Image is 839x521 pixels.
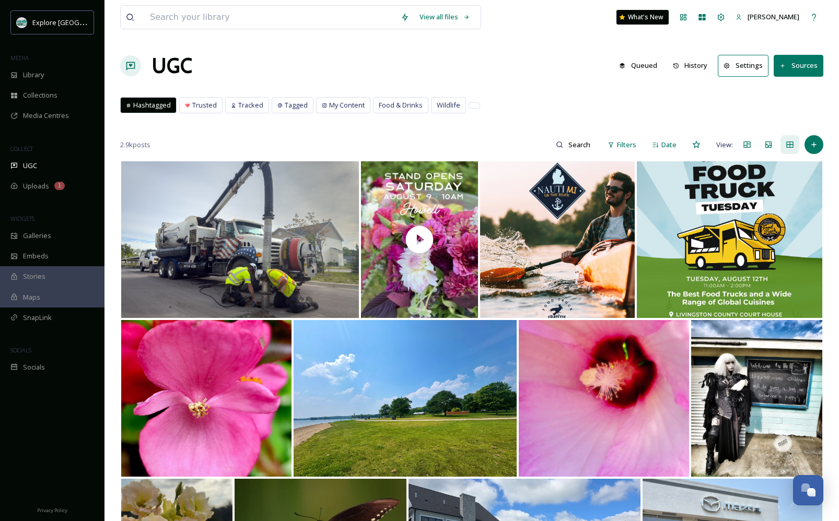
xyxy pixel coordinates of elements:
span: Collections [23,90,57,100]
span: Explore [GEOGRAPHIC_DATA][PERSON_NAME] [32,17,176,27]
img: Good morning Howell! #goodmorninghowell #choices #flowers #flowersofinstagram #flowerstagram #flo... [519,320,689,477]
span: Date [661,140,677,150]
a: Privacy Policy [37,503,67,516]
span: Socials [23,362,45,372]
a: Queued [614,55,668,76]
button: Open Chat [793,475,823,505]
span: UGC [23,161,37,171]
span: Media Centres [23,111,69,121]
a: [PERSON_NAME] [730,7,805,27]
input: Search [563,134,597,155]
input: Search your library [145,6,395,29]
span: Wildlife [437,100,460,110]
span: SnapLink [23,313,52,323]
span: MEDIA [10,54,29,62]
a: History [668,55,718,76]
img: thumbnail [361,161,478,318]
span: Uploads [23,181,49,191]
span: SOCIALS [10,346,31,354]
img: 67e7af72-b6c8-455a-acf8-98e6fe1b68aa.avif [17,17,27,28]
button: Settings [718,55,768,76]
img: Throwback!! 🖤🔥 . . . Happy Throwback Thursday!! Here is one from my reign as Mayor of Hell, MI. 🔥... [691,320,822,477]
button: History [668,55,713,76]
span: Stories [23,271,45,281]
span: Privacy Policy [37,507,67,514]
span: Hashtagged [133,100,171,110]
a: What's New [616,10,669,25]
button: Queued [614,55,662,76]
img: Good morning Howell! #goodmorninghowell #choices #flowers #flowersofinstagram #flowerstagram #flo... [121,320,292,477]
img: This is your sign to mark your calendar for the BEST lunch break in Howell! 🌮✨ Food Truck Tuesday... [637,161,822,318]
span: Tracked [238,100,263,110]
span: WIDGETS [10,215,34,222]
img: We’re soaking up the sunshine and slinging fresh flavor ALL DAY at the Dexter Summer Festival! 🌞 ... [480,161,634,318]
div: 1 [54,182,65,190]
button: Sources [774,55,823,76]
span: Embeds [23,251,49,261]
a: View all files [414,7,475,27]
a: UGC [152,50,192,81]
a: Settings [718,55,774,76]
span: Maps [23,292,40,302]
span: Trusted [192,100,217,110]
span: Filters [617,140,636,150]
span: Food & Drinks [379,100,423,110]
span: [PERSON_NAME] [748,12,799,21]
span: 2.9k posts [120,140,150,150]
span: Tagged [285,100,308,110]
img: Just another morning in the neighborhood. Rob and the crew are making sure everything underground... [121,161,359,318]
span: Library [23,70,44,80]
span: My Content [329,100,365,110]
span: View: [716,140,733,150]
img: Looking for the perfect way to unwind this weekend? 🌳☀️ Whether you’re walking the trails, kayaki... [294,320,516,477]
span: COLLECT [10,145,33,152]
span: Galleries [23,231,51,241]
